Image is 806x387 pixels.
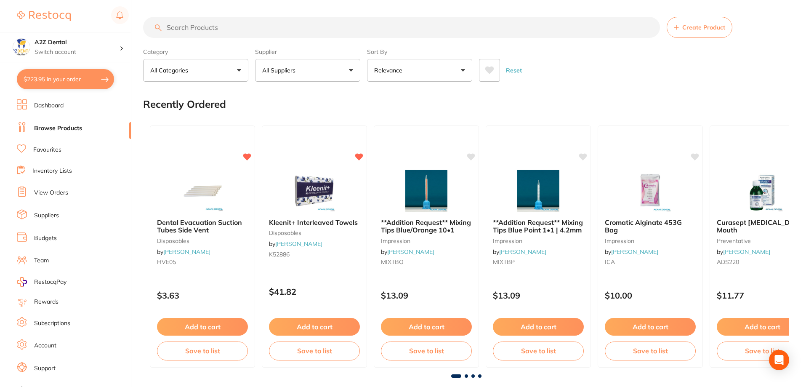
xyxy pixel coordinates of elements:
img: A2Z Dental [13,39,30,56]
b: Kleenit+ Interleaved Towels [269,219,360,226]
a: Browse Products [34,124,82,133]
label: Sort By [367,48,472,56]
span: by [157,248,210,256]
a: [PERSON_NAME] [275,240,322,248]
small: disposables [157,238,248,244]
small: impression [493,238,584,244]
label: Category [143,48,248,56]
a: Restocq Logo [17,6,71,26]
b: Dental Evacuation Suction Tubes Side Vent [157,219,248,234]
p: $13.09 [381,291,472,300]
a: [PERSON_NAME] [163,248,210,256]
a: Budgets [34,234,57,243]
a: Team [34,256,49,265]
small: MIXTBO [381,259,472,265]
button: Save to list [493,342,584,360]
a: Rewards [34,298,59,306]
small: disposables [269,230,360,236]
small: impression [381,238,472,244]
img: **Addition Request** Mixing Tips Blue Point 1•1 | 4.2mm [511,170,566,212]
a: Dashboard [34,101,64,110]
button: $223.95 in your order [17,69,114,89]
button: Create Product [667,17,732,38]
span: by [717,248,770,256]
button: Reset [503,59,524,82]
a: Account [34,342,56,350]
a: Suppliers [34,211,59,220]
a: [PERSON_NAME] [611,248,658,256]
a: Support [34,364,56,373]
span: RestocqPay [34,278,67,286]
small: K52886 [269,251,360,258]
a: [PERSON_NAME] [499,248,546,256]
small: ICA [605,259,696,265]
button: Relevance [367,59,472,82]
button: Save to list [157,342,248,360]
button: Add to cart [269,318,360,336]
h2: Recently Ordered [143,99,226,110]
img: RestocqPay [17,277,27,287]
h4: A2Z Dental [35,38,120,47]
small: HVE05 [157,259,248,265]
a: View Orders [34,189,68,197]
button: All Categories [143,59,248,82]
button: Save to list [381,342,472,360]
p: $10.00 [605,291,696,300]
p: $41.82 [269,287,360,296]
span: Create Product [682,24,725,31]
button: Save to list [269,342,360,360]
p: $3.63 [157,291,248,300]
a: [PERSON_NAME] [723,248,770,256]
p: Relevance [374,66,406,75]
a: Inventory Lists [32,167,72,175]
img: Restocq Logo [17,11,71,21]
img: **Addition Request** Mixing Tips Blue/Orange 10•1 [399,170,454,212]
button: Add to cart [493,318,584,336]
button: Add to cart [157,318,248,336]
b: Cromatic Alginate 453G Bag [605,219,696,234]
button: All Suppliers [255,59,360,82]
p: Switch account [35,48,120,56]
a: Favourites [33,146,61,154]
button: Add to cart [605,318,696,336]
span: by [605,248,658,256]
div: Open Intercom Messenger [769,350,789,370]
button: Add to cart [381,318,472,336]
img: Kleenit+ Interleaved Towels [287,170,342,212]
img: Curasept Chlorhexidine Mouth [735,170,790,212]
a: RestocqPay [17,277,67,287]
a: [PERSON_NAME] [387,248,434,256]
small: impression [605,238,696,244]
b: **Addition Request** Mixing Tips Blue/Orange 10•1 [381,219,472,234]
a: Subscriptions [34,319,70,328]
img: Dental Evacuation Suction Tubes Side Vent [175,170,230,212]
span: by [493,248,546,256]
label: Supplier [255,48,360,56]
img: Cromatic Alginate 453G Bag [623,170,678,212]
p: All Categories [150,66,192,75]
p: $13.09 [493,291,584,300]
p: All Suppliers [262,66,299,75]
input: Search Products [143,17,660,38]
span: by [381,248,434,256]
button: Save to list [605,342,696,360]
b: **Addition Request** Mixing Tips Blue Point 1•1 | 4.2mm [493,219,584,234]
small: MIXTBP [493,259,584,265]
span: by [269,240,322,248]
